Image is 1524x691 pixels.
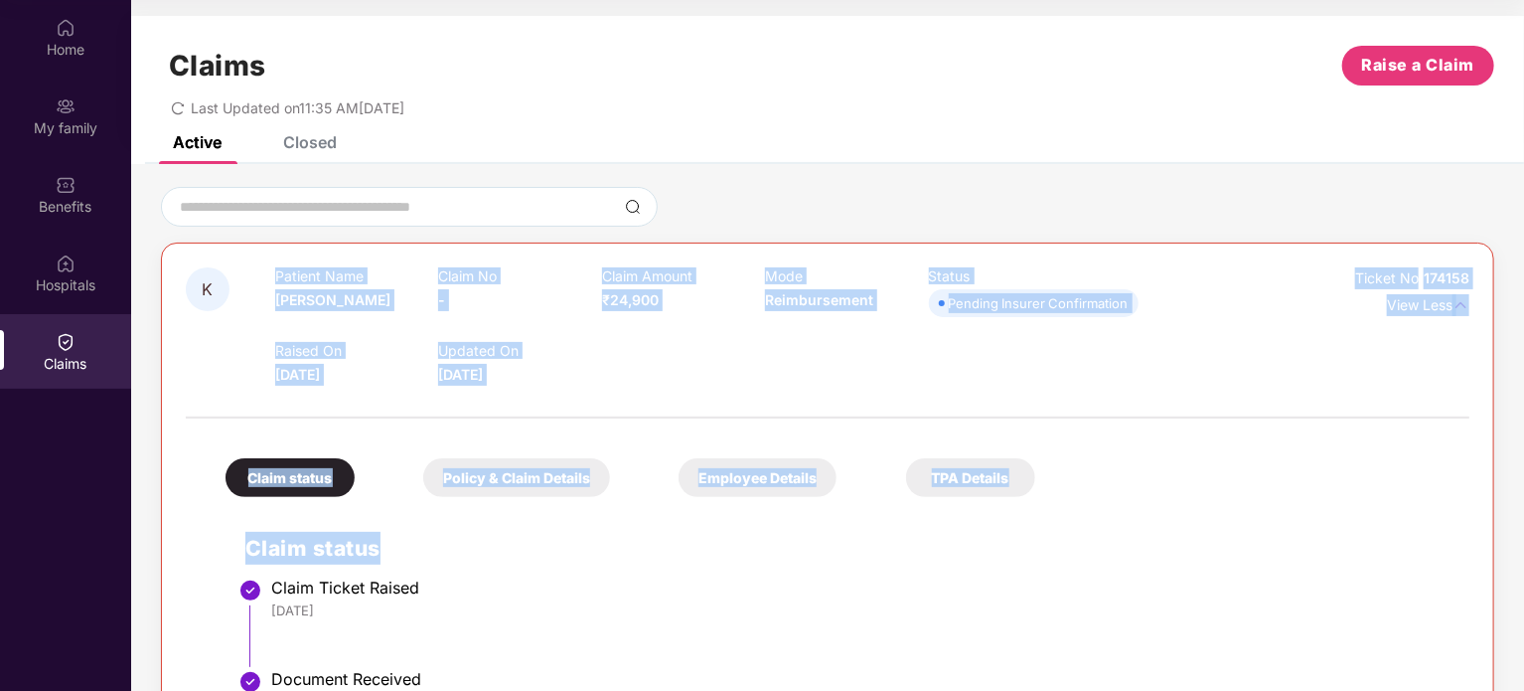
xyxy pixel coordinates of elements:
[275,291,390,308] span: [PERSON_NAME]
[602,267,765,284] p: Claim Amount
[275,366,320,383] span: [DATE]
[171,99,185,116] span: redo
[1362,53,1475,78] span: Raise a Claim
[765,267,928,284] p: Mode
[438,267,601,284] p: Claim No
[602,291,659,308] span: ₹24,900
[56,332,76,352] img: svg+xml;base64,PHN2ZyBpZD0iQ2xhaW0iIHhtbG5zPSJodHRwOi8vd3d3LnczLm9yZy8yMDAwL3N2ZyIgd2lkdGg9IjIwIi...
[56,175,76,195] img: svg+xml;base64,PHN2ZyBpZD0iQmVuZWZpdHMiIHhtbG5zPSJodHRwOi8vd3d3LnczLm9yZy8yMDAwL3N2ZyIgd2lkdGg9Ij...
[1452,294,1469,316] img: svg+xml;base64,PHN2ZyB4bWxucz0iaHR0cDovL3d3dy53My5vcmcvMjAwMC9zdmciIHdpZHRoPSIxNyIgaGVpZ2h0PSIxNy...
[271,669,1449,689] div: Document Received
[438,366,483,383] span: [DATE]
[271,578,1449,598] div: Claim Ticket Raised
[238,579,262,603] img: svg+xml;base64,PHN2ZyBpZD0iU3RlcC1Eb25lLTMyeDMyIiB4bWxucz0iaHR0cDovL3d3dy53My5vcmcvMjAwMC9zdmciIH...
[949,293,1129,313] div: Pending Insurer Confirmation
[173,132,222,152] div: Active
[283,132,337,152] div: Closed
[1355,269,1424,286] span: Ticket No
[1387,289,1469,316] p: View Less
[56,18,76,38] img: svg+xml;base64,PHN2ZyBpZD0iSG9tZSIgeG1sbnM9Imh0dHA6Ly93d3cudzMub3JnLzIwMDAvc3ZnIiB3aWR0aD0iMjAiIG...
[275,342,438,359] p: Raised On
[226,458,355,497] div: Claim status
[203,281,214,298] span: K
[1424,269,1469,286] span: 174158
[1342,46,1494,86] button: Raise a Claim
[245,532,1449,565] h2: Claim status
[679,458,837,497] div: Employee Details
[438,342,601,359] p: Updated On
[275,267,438,284] p: Patient Name
[906,458,1035,497] div: TPA Details
[191,99,404,116] span: Last Updated on 11:35 AM[DATE]
[56,96,76,116] img: svg+xml;base64,PHN2ZyB3aWR0aD0iMjAiIGhlaWdodD0iMjAiIHZpZXdCb3g9IjAgMCAyMCAyMCIgZmlsbD0ibm9uZSIgeG...
[423,458,610,497] div: Policy & Claim Details
[929,267,1092,284] p: Status
[271,602,1449,619] div: [DATE]
[438,291,445,308] span: -
[625,199,641,215] img: svg+xml;base64,PHN2ZyBpZD0iU2VhcmNoLTMyeDMyIiB4bWxucz0iaHR0cDovL3d3dy53My5vcmcvMjAwMC9zdmciIHdpZH...
[765,291,873,308] span: Reimbursement
[56,254,76,273] img: svg+xml;base64,PHN2ZyBpZD0iSG9zcGl0YWxzIiB4bWxucz0iaHR0cDovL3d3dy53My5vcmcvMjAwMC9zdmciIHdpZHRoPS...
[169,49,266,83] h1: Claims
